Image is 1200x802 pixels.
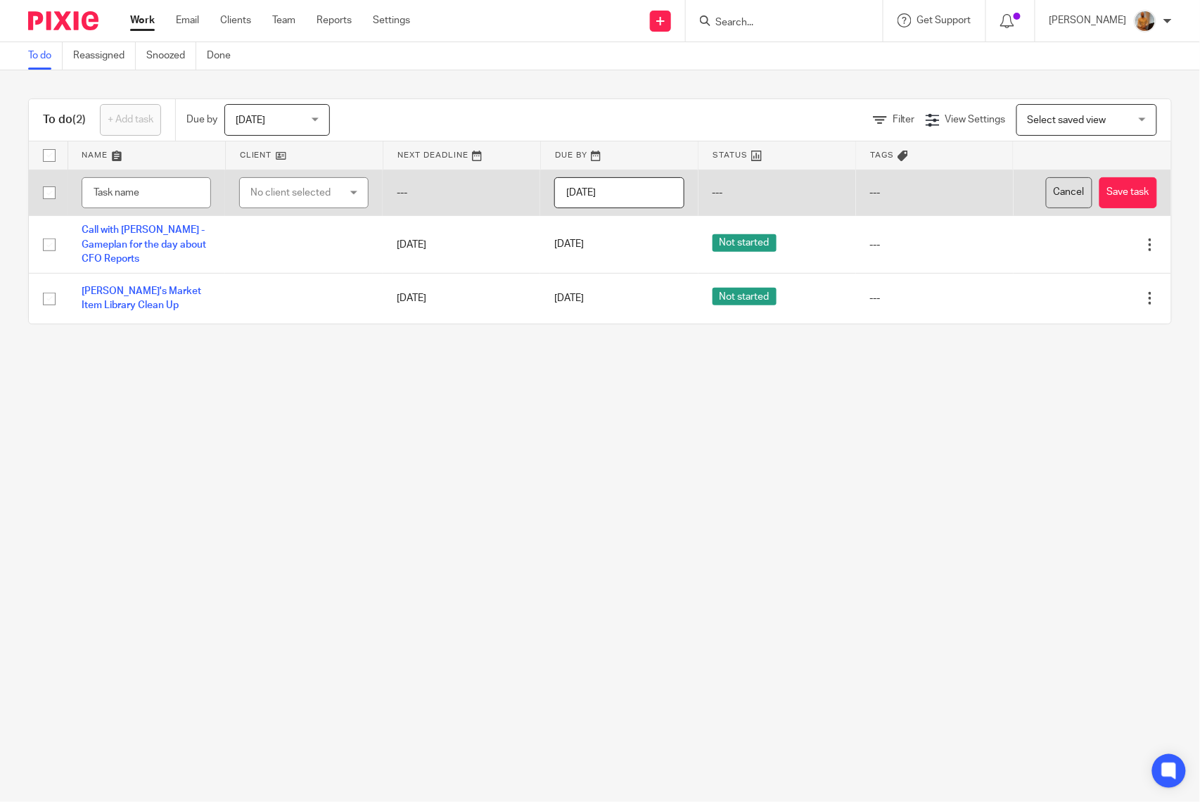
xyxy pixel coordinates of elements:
[317,13,352,27] a: Reports
[856,170,1014,216] td: ---
[893,115,915,125] span: Filter
[945,115,1006,125] span: View Settings
[870,151,894,159] span: Tags
[207,42,241,70] a: Done
[82,177,211,209] input: Task name
[870,238,1000,252] div: ---
[82,286,201,310] a: [PERSON_NAME]'s Market Item Library Clean Up
[1049,13,1127,27] p: [PERSON_NAME]
[383,216,540,274] td: [DATE]
[176,13,199,27] a: Email
[1028,115,1106,125] span: Select saved view
[28,11,98,30] img: Pixie
[72,114,86,125] span: (2)
[713,288,777,305] span: Not started
[236,115,265,125] span: [DATE]
[28,42,63,70] a: To do
[250,178,345,208] div: No client selected
[870,291,1000,305] div: ---
[272,13,295,27] a: Team
[82,225,206,264] a: Call with [PERSON_NAME] - Gameplan for the day about CFO Reports
[100,104,161,136] a: + Add task
[186,113,217,127] p: Due by
[714,17,841,30] input: Search
[1046,177,1092,209] button: Cancel
[220,13,251,27] a: Clients
[383,274,540,324] td: [DATE]
[1134,10,1156,32] img: 1234.JPG
[73,42,136,70] a: Reassigned
[373,13,410,27] a: Settings
[554,293,584,303] span: [DATE]
[43,113,86,127] h1: To do
[554,177,684,209] input: Pick a date
[1099,177,1157,209] button: Save task
[130,13,155,27] a: Work
[146,42,196,70] a: Snoozed
[713,234,777,252] span: Not started
[383,170,540,216] td: ---
[698,170,856,216] td: ---
[554,240,584,250] span: [DATE]
[917,15,971,25] span: Get Support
